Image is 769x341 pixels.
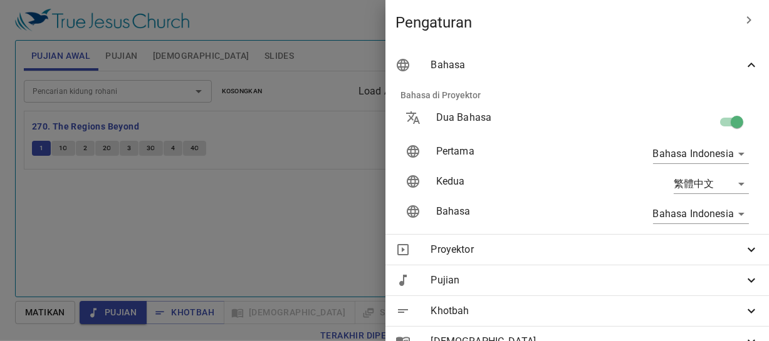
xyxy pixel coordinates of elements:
[27,93,207,99] div: [DEMOGRAPHIC_DATA] [DEMOGRAPHIC_DATA] SEJATI CABANG TEWAH
[436,204,598,219] p: Bahasa
[431,242,744,257] span: Proyektor
[653,144,749,164] div: Bahasa Indonesia
[436,174,598,189] p: Kedua
[431,273,744,288] span: Pujian
[431,58,744,73] span: Bahasa
[390,80,764,110] li: Bahasa di Proyektor
[385,50,769,80] div: Bahasa
[385,296,769,326] div: Khotbah
[431,303,744,318] span: Khotbah
[395,13,734,33] span: Pengaturan
[385,265,769,295] div: Pujian
[436,144,598,159] p: Pertama
[436,110,598,125] p: Dua Bahasa
[385,235,769,265] div: Proyektor
[653,204,749,224] div: Bahasa Indonesia
[674,174,749,194] div: 繁體中文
